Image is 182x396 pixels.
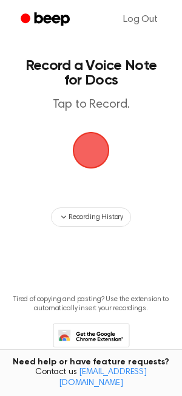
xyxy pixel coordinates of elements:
[7,367,175,389] span: Contact us
[73,132,109,168] button: Beep Logo
[12,8,81,32] a: Beep
[22,97,160,113] p: Tap to Record.
[69,212,123,223] span: Recording History
[111,5,170,34] a: Log Out
[22,58,160,88] h1: Record a Voice Note for Docs
[10,295,172,313] p: Tired of copying and pasting? Use the extension to automatically insert your recordings.
[51,207,131,227] button: Recording History
[59,368,147,387] a: [EMAIL_ADDRESS][DOMAIN_NAME]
